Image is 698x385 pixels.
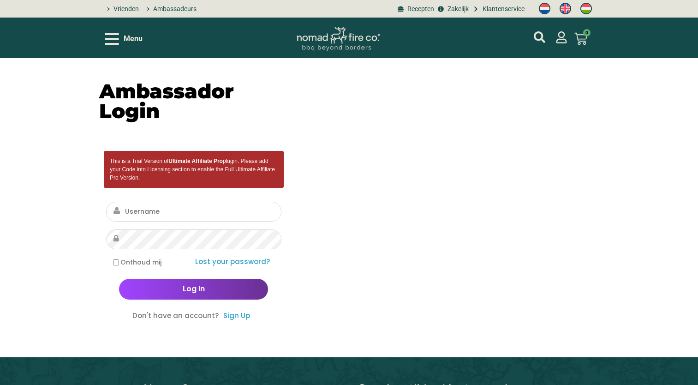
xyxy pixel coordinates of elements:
[534,31,545,43] a: mijn account
[436,4,469,14] a: grill bill zakeljk
[580,3,592,14] img: Hongaars
[219,311,255,320] a: Sign Up
[583,29,591,36] span: 0
[445,4,469,14] span: Zakelijk
[111,4,139,14] span: Vrienden
[555,0,576,17] a: Switch to Engels
[168,158,223,164] a: Ultimate Affiliate Pro
[101,4,138,14] a: grill bill vrienden
[104,151,284,188] div: This is a Trial Version of plugin. Please add your Code into Licensing section to enable the Full...
[471,4,524,14] a: grill bill klantenservice
[107,202,281,221] input: Username
[480,4,525,14] span: Klantenservice
[132,311,255,320] div: Don't have an account?
[99,81,288,121] h2: Ambassador Login
[405,4,434,14] span: Recepten
[119,279,268,300] input: Log In
[555,31,567,43] a: mijn account
[105,31,143,47] div: Open/Close Menu
[191,257,274,266] a: Lost your password?
[563,27,598,51] a: 0
[262,230,281,249] span: Show password
[151,4,197,14] span: Ambassadeurs
[539,3,550,14] img: Nederlands
[576,0,597,17] a: Switch to Hongaars
[119,257,161,267] span: Onthoud mij
[297,27,380,51] img: Nomad Logo
[396,4,434,14] a: BBQ recepten
[560,3,571,14] img: Engels
[124,33,143,44] span: Menu
[141,4,197,14] a: grill bill ambassadors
